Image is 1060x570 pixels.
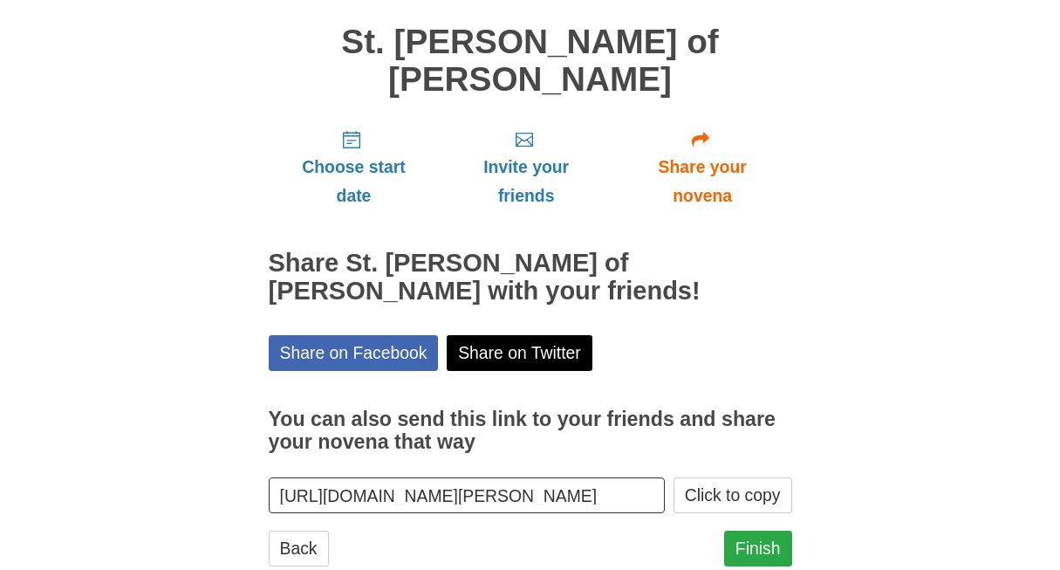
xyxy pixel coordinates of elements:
span: Share your novena [631,153,775,210]
a: Invite your friends [439,115,612,219]
button: Click to copy [674,477,792,513]
span: Choose start date [286,153,422,210]
h2: Share St. [PERSON_NAME] of [PERSON_NAME] with your friends! [269,250,792,306]
span: Invite your friends [456,153,595,210]
h3: You can also send this link to your friends and share your novena that way [269,409,792,453]
a: Choose start date [269,115,440,219]
a: Share your novena [613,115,792,219]
a: Back [269,531,329,567]
h1: St. [PERSON_NAME] of [PERSON_NAME] [269,24,792,98]
a: Share on Twitter [447,335,592,371]
a: Share on Facebook [269,335,439,371]
a: Finish [724,531,792,567]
